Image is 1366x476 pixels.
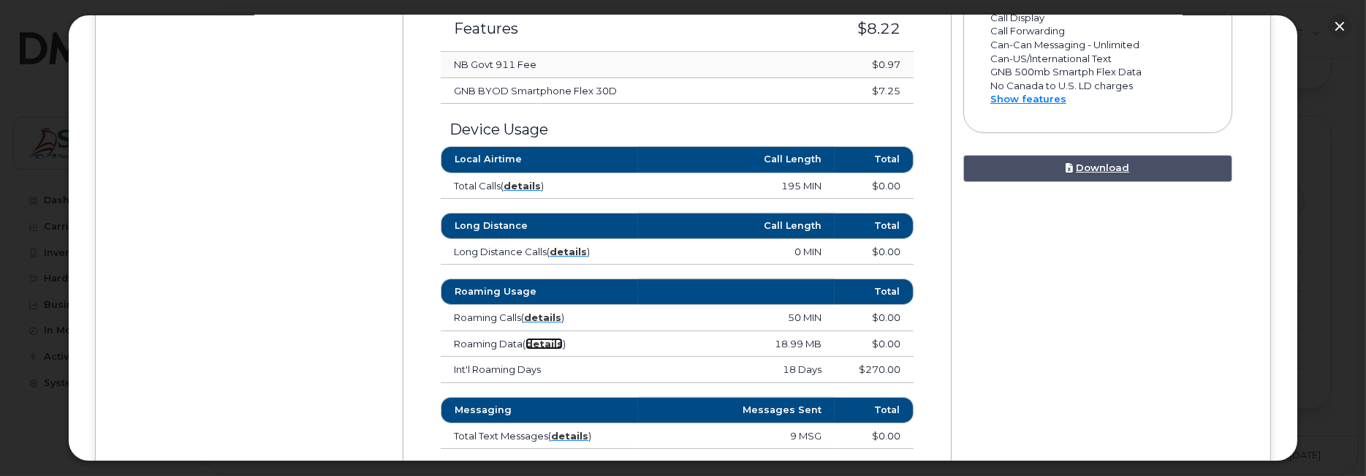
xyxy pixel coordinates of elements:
span: ( ) [523,338,566,350]
td: 0 MIN [638,239,835,265]
td: Total Calls [441,173,638,200]
a: details [550,246,587,257]
td: 50 MIN [638,305,835,331]
td: Int'l Roaming Days [441,357,638,383]
a: details [525,338,563,350]
span: ( ) [521,311,564,323]
td: $0.00 [835,239,914,265]
a: details [524,311,561,323]
td: Roaming Data [441,331,638,358]
th: Total [835,279,914,305]
th: Long Distance [441,213,638,239]
td: 195 MIN [638,173,835,200]
td: Roaming Calls [441,305,638,331]
td: $0.00 [835,173,914,200]
a: details [504,180,541,192]
td: $0.00 [835,305,914,331]
td: 18 Days [638,357,835,383]
td: 18.99 MB [638,331,835,358]
th: Call Length [638,213,835,239]
td: $0.00 [835,331,914,358]
td: $270.00 [835,357,914,383]
td: Long Distance Calls [441,239,638,265]
th: Total [835,213,914,239]
span: ( ) [501,180,544,192]
span: ( ) [547,246,590,257]
th: Roaming Usage [441,279,638,305]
